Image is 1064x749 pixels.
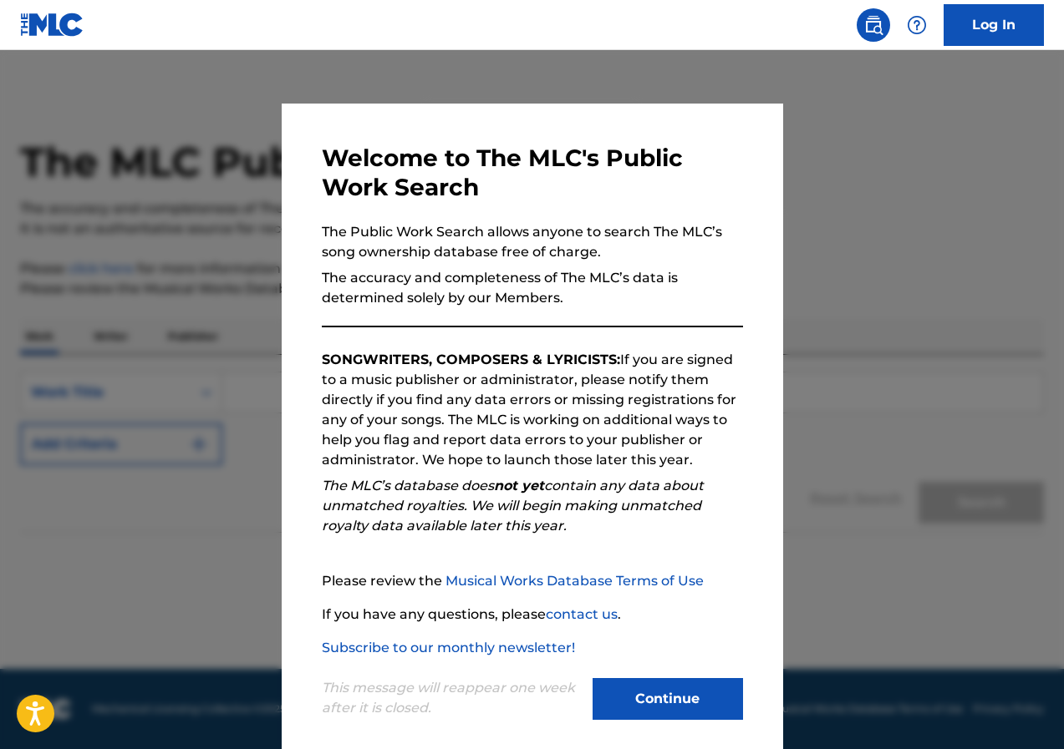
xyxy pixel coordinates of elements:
div: Help [900,8,934,42]
a: Log In [944,4,1044,46]
em: The MLC’s database does contain any data about unmatched royalties. We will begin making unmatche... [322,478,704,534]
a: contact us [546,606,618,622]
img: MLC Logo [20,13,84,37]
strong: not yet [494,478,544,493]
p: The accuracy and completeness of The MLC’s data is determined solely by our Members. [322,268,743,308]
p: This message will reappear one week after it is closed. [322,678,583,718]
p: The Public Work Search allows anyone to search The MLC’s song ownership database free of charge. [322,222,743,262]
a: Public Search [857,8,890,42]
p: Please review the [322,571,743,591]
p: If you are signed to a music publisher or administrator, please notify them directly if you find ... [322,350,743,470]
img: search [863,15,883,35]
a: Musical Works Database Terms of Use [445,573,704,589]
strong: SONGWRITERS, COMPOSERS & LYRICISTS: [322,352,620,367]
p: If you have any questions, please . [322,605,743,625]
img: help [907,15,927,35]
h3: Welcome to The MLC's Public Work Search [322,144,743,202]
a: Subscribe to our monthly newsletter! [322,640,575,655]
button: Continue [593,678,743,720]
